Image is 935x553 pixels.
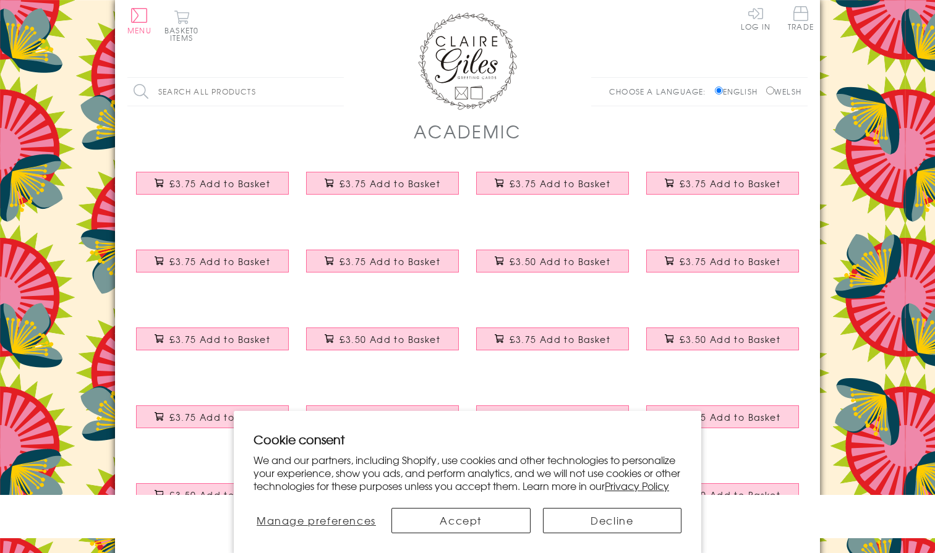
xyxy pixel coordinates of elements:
span: £3.50 Add to Basket [510,255,610,268]
button: £3.75 Add to Basket [136,327,289,350]
input: Search all products [127,78,344,106]
button: Accept [391,508,531,533]
span: 0 items [170,25,199,43]
a: Congratulations Graduation Card, Embellished with a padded star £3.50 Add to Basket [127,474,297,527]
span: Trade [788,6,814,30]
a: Privacy Policy [605,478,669,493]
a: Good Luck on your 1st day of School Card, Pencils, Congratulations £3.50 Add to Basket [297,318,467,371]
label: English [715,86,764,97]
button: Manage preferences [254,508,379,533]
input: English [715,87,723,95]
button: £3.50 Add to Basket [476,250,630,272]
button: £3.75 Add to Basket [646,405,800,428]
button: £3.75 Add to Basket [136,172,289,195]
a: Thank You Teacher Card, Trophy, Embellished with a colourful tassel £3.75 Add to Basket [127,163,297,216]
span: Menu [127,25,152,36]
a: Good Luck Card, Crayons, Good Luck on your First Day at School £3.50 Add to Basket [638,474,808,527]
span: £3.75 Add to Basket [169,177,270,190]
a: A Level Good Luck Card, Dotty Circle, Embellished with pompoms £3.75 Add to Basket [638,396,808,449]
span: £3.75 Add to Basket [510,177,610,190]
button: £3.75 Add to Basket [306,172,459,195]
a: Exam Good Luck Card, Stars, Embellished with pompoms £3.75 Add to Basket [467,396,638,449]
input: Search [331,78,344,106]
a: Thank You Teacher Card, Medal & Books, Embellished with a colourful tassel £3.75 Add to Basket [297,163,467,216]
p: We and our partners, including Shopify, use cookies and other technologies to personalize your ex... [254,454,681,492]
a: Exam Good Luck Card, Pink Stars, Embellished with a padded star £3.50 Add to Basket [638,318,808,371]
button: Basket0 items [164,10,199,41]
span: £3.75 Add to Basket [339,177,440,190]
span: £3.75 Add to Basket [169,333,270,345]
input: Welsh [766,87,774,95]
label: Welsh [766,86,801,97]
img: Claire Giles Greetings Cards [418,12,517,110]
span: £3.50 Add to Basket [680,489,780,501]
button: £3.50 Add to Basket [646,327,800,350]
button: £3.75 Add to Basket [646,172,800,195]
span: £3.75 Add to Basket [680,411,780,423]
button: Decline [543,508,682,533]
a: Thank you Teacher Card, School, Embellished with pompoms £3.75 Add to Basket [467,163,638,216]
a: Congratulations Card, exam results, Embellished with a padded star £3.50 Add to Basket [467,240,638,293]
a: Congratulations National Exam Results Card, Star, Embellished with pompoms £3.75 Add to Basket [638,240,808,293]
button: £3.50 Add to Basket [306,327,459,350]
span: £3.75 Add to Basket [169,255,270,268]
a: Thank you Teaching Assistand Card, School, Embellished with pompoms £3.75 Add to Basket [638,163,808,216]
p: Choose a language: [609,86,712,97]
a: Good Luck in Nationals Card, Dots, Embellished with pompoms £3.75 Add to Basket [297,396,467,449]
button: £3.75 Add to Basket [306,405,459,428]
span: £3.50 Add to Basket [339,333,440,345]
h2: Cookie consent [254,431,681,448]
span: £3.75 Add to Basket [339,255,440,268]
h1: Academic [414,119,521,144]
span: £3.75 Add to Basket [680,177,780,190]
a: Good Luck Card, Pencil case, First Day of School, Embellished with pompoms £3.75 Add to Basket [127,318,297,371]
button: £3.50 Add to Basket [136,483,289,506]
a: Congratulations and Good Luck Card, Off to Uni, Embellished with pompoms £3.75 Add to Basket [297,240,467,293]
span: £3.75 Add to Basket [680,255,780,268]
button: £3.75 Add to Basket [476,172,630,195]
span: £3.50 Add to Basket [169,489,270,501]
a: Good Luck in your Finals Card, Dots, Embellished with pompoms £3.75 Add to Basket [127,396,297,449]
button: £3.75 Add to Basket [136,405,289,428]
span: £3.50 Add to Basket [680,333,780,345]
button: £3.75 Add to Basket [476,405,630,428]
button: £3.75 Add to Basket [136,250,289,272]
a: Log In [741,6,771,30]
span: Manage preferences [257,513,376,528]
button: £3.75 Add to Basket [476,327,630,350]
a: Good Luck Exams Card, Rainbow, Embellished with a colourful tassel £3.75 Add to Basket [467,318,638,371]
a: Thank You Teaching Assistant Card, Rosette, Embellished with a colourful tassel £3.75 Add to Basket [127,240,297,293]
button: Menu [127,8,152,34]
span: £3.75 Add to Basket [510,333,610,345]
button: £3.75 Add to Basket [306,250,459,272]
button: £3.75 Add to Basket [646,250,800,272]
a: Trade [788,6,814,33]
button: £3.50 Add to Basket [646,483,800,506]
span: £3.75 Add to Basket [169,411,270,423]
